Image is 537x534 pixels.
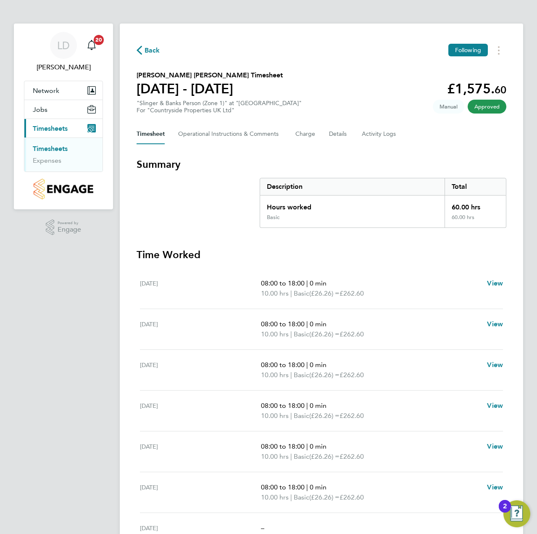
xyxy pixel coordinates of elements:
span: Basic [294,492,309,502]
span: | [290,371,292,379]
span: | [306,279,308,287]
div: [DATE] [140,482,261,502]
span: 08:00 to 18:00 [261,402,305,410]
span: Jobs [33,106,47,114]
span: This timesheet has been approved. [468,100,506,114]
div: Timesheets [24,137,103,172]
span: Basic [294,411,309,421]
button: Network [24,81,103,100]
span: 0 min [310,279,326,287]
button: Operational Instructions & Comments [178,124,282,144]
span: 10.00 hrs [261,412,289,420]
div: For "Countryside Properties UK Ltd" [137,107,302,114]
span: | [306,320,308,328]
div: "Slinger & Banks Person (Zone 1)" at "[GEOGRAPHIC_DATA]" [137,100,302,114]
span: 10.00 hrs [261,493,289,501]
span: 0 min [310,320,326,328]
span: Basic [294,329,309,339]
span: 0 min [310,442,326,450]
span: | [306,402,308,410]
span: View [487,279,503,287]
span: (£26.26) = [309,289,340,297]
app-decimal: £1,575. [447,81,506,97]
span: Basic [294,452,309,462]
h3: Time Worked [137,248,506,262]
span: 60 [495,84,506,96]
a: Powered byEngage [46,219,82,235]
a: LD[PERSON_NAME] [24,32,103,72]
button: Timesheet [137,124,165,144]
span: £262.60 [340,371,364,379]
span: | [290,452,292,460]
div: [DATE] [140,319,261,339]
div: Basic [267,214,279,221]
span: View [487,442,503,450]
div: Total [445,178,506,195]
a: View [487,482,503,492]
span: View [487,320,503,328]
a: View [487,319,503,329]
span: Basic [294,370,309,380]
span: 0 min [310,483,326,491]
span: 08:00 to 18:00 [261,483,305,491]
span: (£26.26) = [309,330,340,338]
span: Engage [58,226,81,233]
span: | [290,412,292,420]
span: Powered by [58,219,81,227]
span: | [290,330,292,338]
span: (£26.26) = [309,412,340,420]
span: Back [145,45,160,56]
a: View [487,278,503,288]
span: | [306,483,308,491]
span: 20 [94,35,104,45]
button: Following [448,44,488,56]
a: View [487,441,503,452]
a: Expenses [33,156,61,164]
a: View [487,401,503,411]
div: Description [260,178,445,195]
span: 08:00 to 18:00 [261,279,305,287]
span: 08:00 to 18:00 [261,442,305,450]
button: Charge [295,124,316,144]
span: 10.00 hrs [261,452,289,460]
div: 2 [503,506,507,517]
span: 10.00 hrs [261,330,289,338]
span: (£26.26) = [309,452,340,460]
button: Timesheets Menu [491,44,506,57]
div: 60.00 hrs [445,196,506,214]
button: Open Resource Center, 2 new notifications [503,500,530,527]
span: View [487,483,503,491]
span: Liam D'unienville [24,62,103,72]
h3: Summary [137,158,506,171]
span: 08:00 to 18:00 [261,361,305,369]
div: Hours worked [260,196,445,214]
a: View [487,360,503,370]
span: 10.00 hrs [261,289,289,297]
span: £262.60 [340,289,364,297]
span: (£26.26) = [309,371,340,379]
span: LD [57,40,70,51]
button: Back [137,45,160,56]
span: View [487,361,503,369]
span: 08:00 to 18:00 [261,320,305,328]
span: | [290,289,292,297]
h2: [PERSON_NAME] [PERSON_NAME] Timesheet [137,70,283,80]
span: View [487,402,503,410]
div: Summary [260,178,506,228]
span: – [261,524,264,532]
button: Timesheets [24,119,103,137]
div: [DATE] [140,441,261,462]
span: | [290,493,292,501]
span: £262.60 [340,330,364,338]
a: Timesheets [33,145,68,153]
span: Timesheets [33,124,68,132]
span: This timesheet was manually created. [433,100,464,114]
div: [DATE] [140,401,261,421]
span: 0 min [310,402,326,410]
div: [DATE] [140,360,261,380]
span: £262.60 [340,493,364,501]
div: 60.00 hrs [445,214,506,227]
span: Network [33,87,59,95]
span: Following [455,46,481,54]
a: 20 [83,32,100,59]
